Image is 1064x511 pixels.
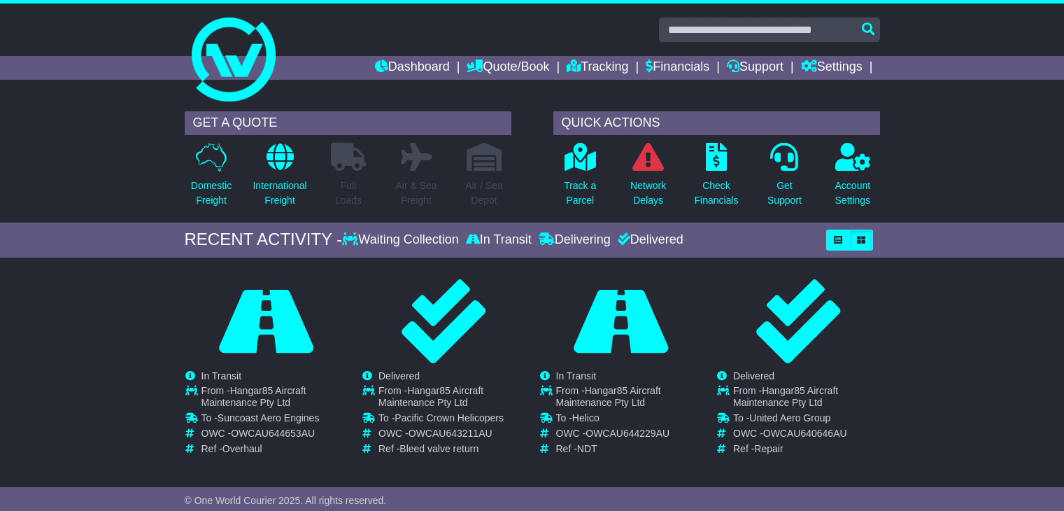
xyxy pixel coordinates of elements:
[556,443,702,455] td: Ref -
[733,412,879,428] td: To -
[749,412,830,423] span: United Aero Group
[556,385,702,412] td: From -
[556,370,597,381] span: In Transit
[378,428,525,443] td: OWC -
[467,56,549,80] a: Quote/Book
[767,142,802,216] a: GetSupport
[572,412,600,423] span: Helico
[695,178,739,208] p: Check Financials
[218,412,320,423] span: Suncoast Aero Engines
[556,385,661,408] span: Hangar85 Aircraft Maintenance Pty Ltd
[185,111,511,135] div: GET A QUOTE
[253,178,306,208] p: International Freight
[835,142,872,216] a: AccountSettings
[190,142,232,216] a: DomesticFreight
[395,412,504,423] span: Pacific Crown Helicopers
[553,111,880,135] div: QUICK ACTIONS
[733,428,879,443] td: OWC -
[733,385,838,408] span: Hangar85 Aircraft Maintenance Pty Ltd
[733,385,879,412] td: From -
[378,443,525,455] td: Ref -
[252,142,307,216] a: InternationalFreight
[564,178,596,208] p: Track a Parcel
[727,56,783,80] a: Support
[201,443,348,455] td: Ref -
[835,178,871,208] p: Account Settings
[614,232,683,248] div: Delivered
[733,443,879,455] td: Ref -
[567,56,628,80] a: Tracking
[222,443,262,454] span: Overhaul
[646,56,709,80] a: Financials
[556,428,702,443] td: OWC -
[185,230,343,250] div: RECENT ACTIVITY -
[375,56,450,80] a: Dashboard
[630,178,666,208] p: Network Delays
[378,385,525,412] td: From -
[462,232,535,248] div: In Transit
[342,232,462,248] div: Waiting Collection
[331,178,366,208] p: Full Loads
[556,412,702,428] td: To -
[535,232,614,248] div: Delivering
[767,178,802,208] p: Get Support
[577,443,597,454] span: NDT
[763,428,847,439] span: OWCAU640646AU
[694,142,739,216] a: CheckFinancials
[754,443,783,454] span: Repair
[201,412,348,428] td: To -
[586,428,669,439] span: OWCAU644229AU
[378,385,483,408] span: Hangar85 Aircraft Maintenance Pty Ltd
[395,178,437,208] p: Air & Sea Freight
[201,428,348,443] td: OWC -
[801,56,863,80] a: Settings
[733,370,774,381] span: Delivered
[185,495,387,506] span: © One World Courier 2025. All rights reserved.
[201,385,306,408] span: Hangar85 Aircraft Maintenance Pty Ltd
[378,370,420,381] span: Delivered
[409,428,492,439] span: OWCAU643211AU
[465,178,503,208] p: Air / Sea Depot
[201,370,242,381] span: In Transit
[630,142,667,216] a: NetworkDelays
[378,412,525,428] td: To -
[231,428,315,439] span: OWCAU644653AU
[201,385,348,412] td: From -
[563,142,597,216] a: Track aParcel
[191,178,232,208] p: Domestic Freight
[399,443,478,454] span: Bleed valve return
